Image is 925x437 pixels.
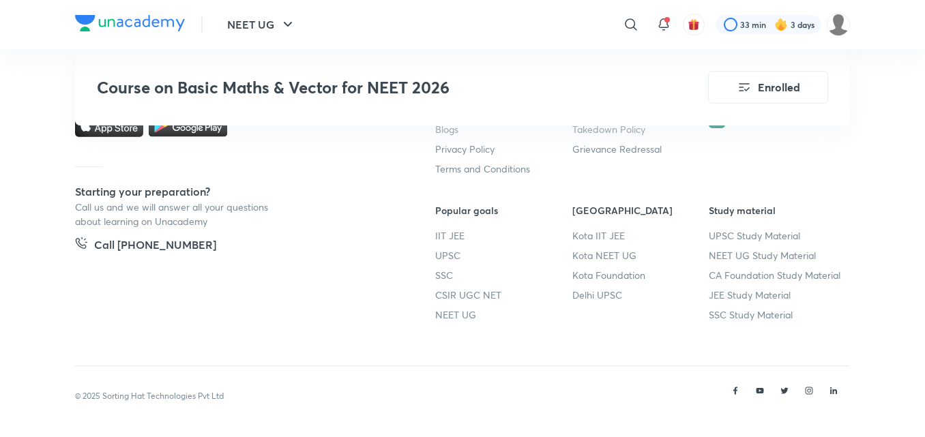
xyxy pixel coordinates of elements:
a: Blogs [435,122,572,136]
a: UPSC Study Material [709,228,846,243]
h5: Starting your preparation? [75,183,392,200]
a: Privacy Policy [435,142,572,156]
a: Takedown Policy [572,122,709,136]
a: Kota IIT JEE [572,228,709,243]
a: Kota Foundation [572,268,709,282]
a: Terms and Conditions [435,162,572,176]
p: © 2025 Sorting Hat Technologies Pvt Ltd [75,390,224,402]
a: NEET UG Study Material [709,248,846,262]
button: Enrolled [708,71,828,104]
h3: Course on Basic Maths & Vector for NEET 2026 [97,78,631,97]
h6: Popular goals [435,203,572,217]
a: NEET UG [435,307,572,322]
a: CSIR UGC NET [435,288,572,302]
a: Grievance Redressal [572,142,709,156]
a: CA Foundation Study Material [709,268,846,282]
a: Call [PHONE_NUMBER] [75,237,216,256]
a: UPSC [435,248,572,262]
h5: Call [PHONE_NUMBER] [94,237,216,256]
img: Tarmanjot Singh [827,13,850,36]
a: SSC [435,268,572,282]
button: NEET UG [219,11,304,38]
a: Company Logo [75,15,185,35]
button: avatar [683,14,705,35]
a: Kota NEET UG [572,248,709,262]
img: avatar [688,18,700,31]
h6: [GEOGRAPHIC_DATA] [572,203,709,217]
a: IIT JEE [435,228,572,243]
img: streak [774,18,788,31]
a: SSC Study Material [709,307,846,322]
h6: Study material [709,203,846,217]
p: Call us and we will answer all your questions about learning on Unacademy [75,200,280,228]
a: Delhi UPSC [572,288,709,302]
a: JEE Study Material [709,288,846,302]
img: Company Logo [75,15,185,31]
